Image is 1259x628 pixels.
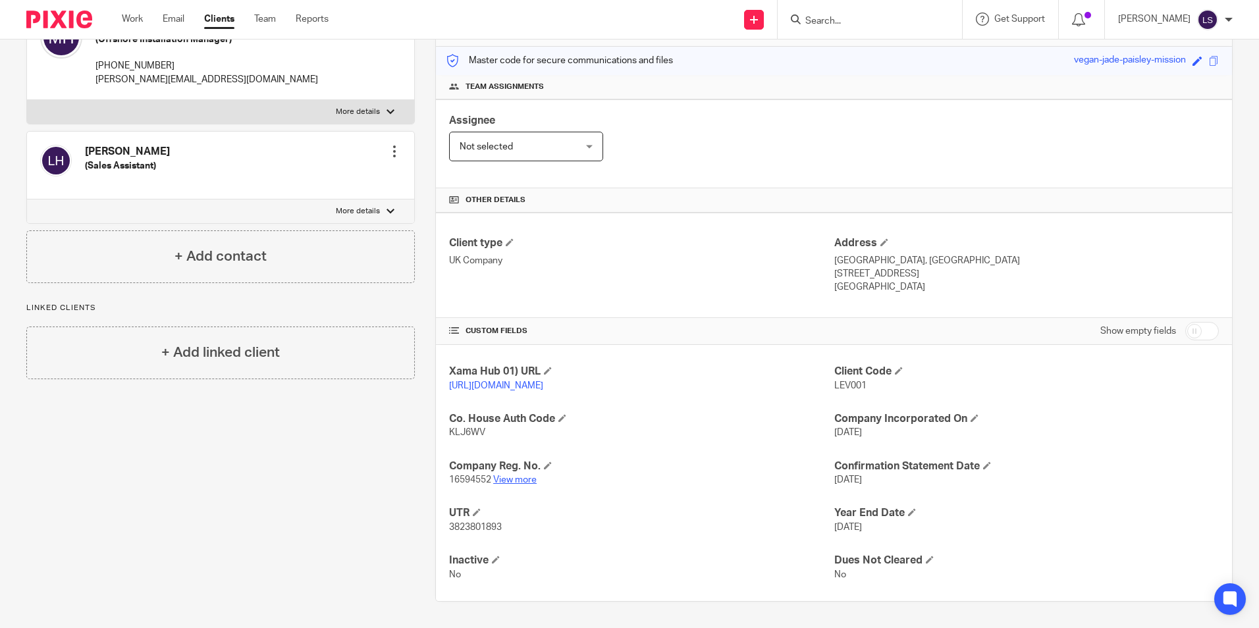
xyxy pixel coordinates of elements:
a: Clients [204,13,234,26]
h4: Xama Hub 01) URL [449,365,834,379]
p: [PHONE_NUMBER] [95,59,318,72]
span: [DATE] [834,475,862,484]
span: No [834,570,846,579]
span: 16594552 [449,475,491,484]
p: [GEOGRAPHIC_DATA] [834,280,1219,294]
h4: + Add linked client [161,342,280,363]
h4: Address [834,236,1219,250]
div: vegan-jade-paisley-mission [1074,53,1186,68]
p: UK Company [449,254,834,267]
span: KLJ6WV [449,428,485,437]
p: [PERSON_NAME][EMAIL_ADDRESS][DOMAIN_NAME] [95,73,318,86]
h4: Company Reg. No. [449,459,834,473]
h4: [PERSON_NAME] [85,145,170,159]
span: No [449,570,461,579]
span: Other details [466,195,525,205]
span: [DATE] [834,523,862,532]
input: Search [804,16,923,28]
h4: Client type [449,236,834,250]
p: Linked clients [26,303,415,313]
a: Team [254,13,276,26]
h4: UTR [449,506,834,520]
p: [GEOGRAPHIC_DATA], [GEOGRAPHIC_DATA] [834,254,1219,267]
a: View more [493,475,537,484]
h4: Client Code [834,365,1219,379]
img: svg%3E [1197,9,1218,30]
h4: + Add contact [174,246,267,267]
span: Team assignments [466,82,544,92]
h4: Co. House Auth Code [449,412,834,426]
p: [PERSON_NAME] [1118,13,1191,26]
a: [URL][DOMAIN_NAME] [449,381,543,390]
span: Assignee [449,115,495,126]
a: Email [163,13,184,26]
span: Get Support [994,14,1045,24]
h4: Year End Date [834,506,1219,520]
a: Work [122,13,143,26]
a: Reports [296,13,329,26]
p: Master code for secure communications and files [446,54,673,67]
h4: Company Incorporated On [834,412,1219,426]
span: Not selected [460,142,513,151]
img: svg%3E [40,145,72,176]
span: 3823801893 [449,523,502,532]
span: [DATE] [834,428,862,437]
label: Show empty fields [1100,325,1176,338]
h4: Dues Not Cleared [834,554,1219,567]
h4: Confirmation Statement Date [834,459,1219,473]
h5: (Sales Assistant) [85,159,170,172]
p: More details [336,107,380,117]
p: [STREET_ADDRESS] [834,267,1219,280]
span: LEV001 [834,381,867,390]
h5: (Offshore Installation Manager) [95,33,318,46]
img: Pixie [26,11,92,28]
h4: Inactive [449,554,834,567]
h4: CUSTOM FIELDS [449,326,834,336]
p: More details [336,206,380,217]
